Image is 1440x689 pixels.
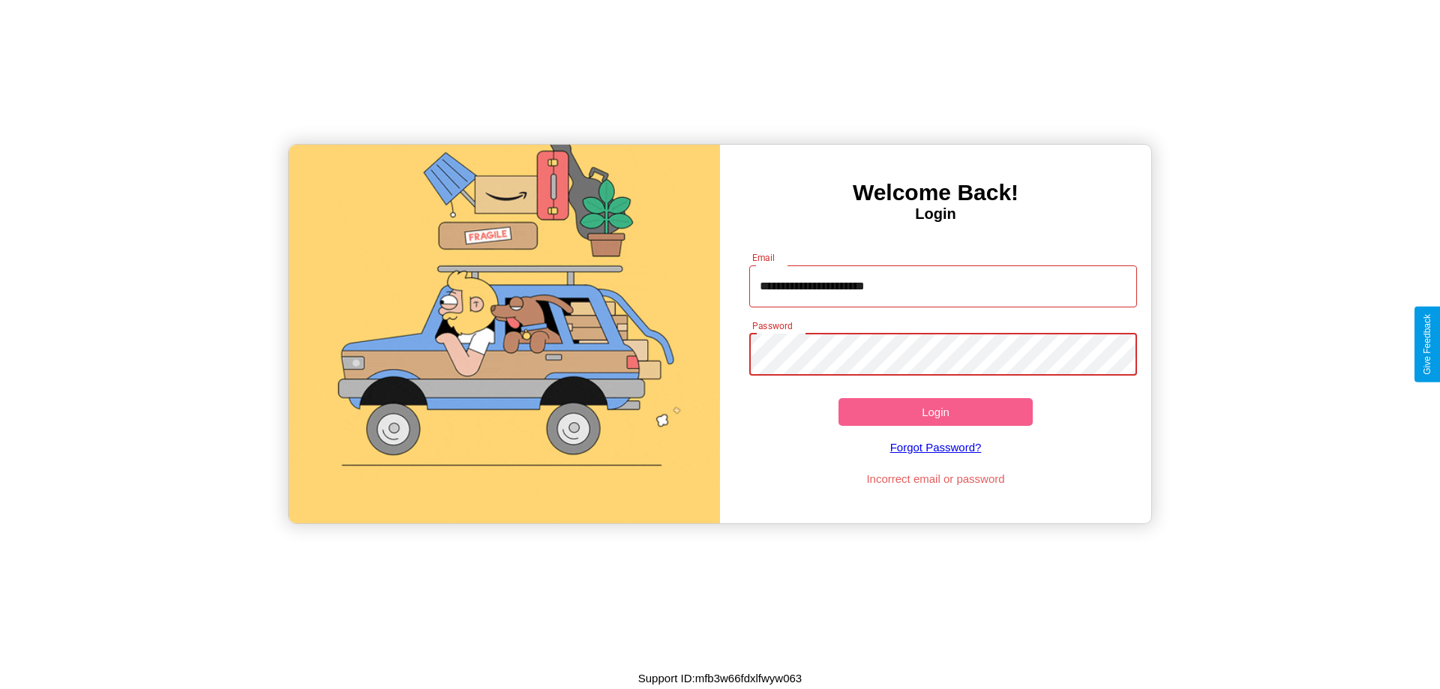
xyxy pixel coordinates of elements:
[742,469,1130,489] p: Incorrect email or password
[742,426,1130,469] a: Forgot Password?
[289,145,720,523] img: gif
[752,251,775,264] label: Email
[638,668,802,688] p: Support ID: mfb3w66fdxlfwyw063
[1422,314,1432,375] div: Give Feedback
[720,180,1151,205] h3: Welcome Back!
[838,398,1033,426] button: Login
[720,205,1151,223] h4: Login
[752,319,792,332] label: Password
